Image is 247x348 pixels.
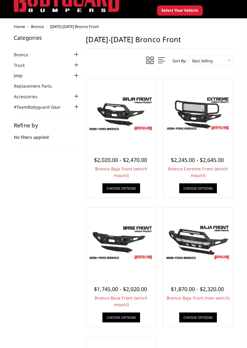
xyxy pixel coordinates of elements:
img: Freedom Series - Bronco Base Front Bumper [88,224,155,261]
a: Bronco Extreme Front (winch mount) [168,166,228,178]
button: Select Your Vehicle [157,5,203,16]
h1: [DATE]-[DATE] Bronco Front [86,35,233,49]
a: Choose Options [102,312,140,322]
a: Jeep [14,72,30,79]
span: Select Your Vehicle [161,8,198,14]
a: Bronco Baja Front (winch mount) [95,166,147,178]
a: Choose Options [102,183,140,193]
img: Bronco Extreme Front (winch mount) [164,95,231,132]
span: $2,245.00 - $2,645.00 [171,156,224,163]
span: [DATE]-[DATE] Bronco Front [50,24,99,29]
h5: Categories [14,35,80,40]
span: $1,870.00 - $2,320.00 [171,285,224,293]
a: Accessories [14,93,45,100]
a: Bodyguard Ford Bronco Bronco Baja Front (winch mount) [88,80,155,147]
a: Truck [14,62,32,68]
label: Sort By: [169,56,186,65]
span: $2,020.00 - $2,470.00 [94,156,147,163]
h5: Refine by [14,123,80,128]
a: Bronco [31,24,44,29]
a: Choose Options [179,183,217,193]
a: Bronco Baja Front (non-winch) Bronco Baja Front (non-winch) [164,209,231,276]
a: Choose Options [179,312,217,322]
img: Bodyguard Ford Bronco [88,95,155,132]
div: No filters applied [14,123,80,147]
a: Bronco Baja Front (non-winch) [167,295,230,301]
a: Home [14,24,25,29]
a: Replacement Parts [14,83,59,89]
a: Bronco Extreme Front (winch mount) Bronco Extreme Front (winch mount) [164,80,231,147]
a: Bronco Base Front (winch mount) [95,295,148,307]
a: Freedom Series - Bronco Base Front Bumper Bronco Base Front (winch mount) [88,209,155,276]
span: $1,745.00 - $2,020.00 [94,285,147,293]
a: Bronco [14,51,36,58]
a: #TeamBodyguard Gear [14,104,68,110]
img: Bronco Baja Front (non-winch) [164,224,231,261]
